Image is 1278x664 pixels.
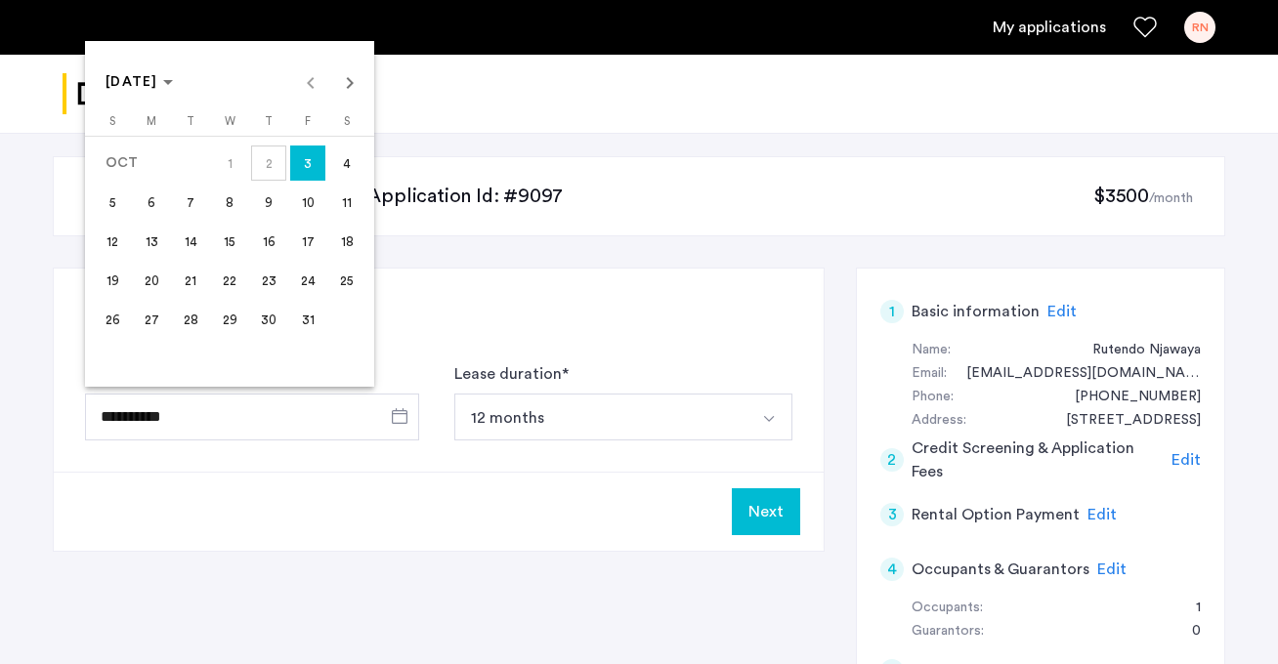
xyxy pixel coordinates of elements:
[288,222,327,261] button: October 17, 2025
[288,144,327,183] button: October 3, 2025
[329,263,364,298] span: 25
[327,183,366,222] button: October 11, 2025
[251,185,286,220] span: 9
[171,183,210,222] button: October 7, 2025
[305,116,311,127] span: F
[171,300,210,339] button: October 28, 2025
[329,185,364,220] span: 11
[171,222,210,261] button: October 14, 2025
[106,75,158,89] span: [DATE]
[210,261,249,300] button: October 22, 2025
[288,300,327,339] button: October 31, 2025
[290,145,325,181] span: 3
[249,300,288,339] button: October 30, 2025
[93,144,210,183] td: OCT
[329,145,364,181] span: 4
[173,224,208,259] span: 14
[212,224,247,259] span: 15
[249,261,288,300] button: October 23, 2025
[249,144,288,183] button: October 2, 2025
[132,261,171,300] button: October 20, 2025
[210,222,249,261] button: October 15, 2025
[249,183,288,222] button: October 9, 2025
[134,224,169,259] span: 13
[134,185,169,220] span: 6
[212,145,247,181] span: 1
[171,261,210,300] button: October 21, 2025
[290,302,325,337] span: 31
[249,222,288,261] button: October 16, 2025
[93,261,132,300] button: October 19, 2025
[95,302,130,337] span: 26
[327,144,366,183] button: October 4, 2025
[93,300,132,339] button: October 26, 2025
[290,185,325,220] span: 10
[251,224,286,259] span: 16
[251,145,286,181] span: 2
[210,144,249,183] button: October 1, 2025
[212,185,247,220] span: 8
[210,300,249,339] button: October 29, 2025
[327,222,366,261] button: October 18, 2025
[95,224,130,259] span: 12
[173,302,208,337] span: 28
[344,116,350,127] span: S
[288,261,327,300] button: October 24, 2025
[134,263,169,298] span: 20
[132,183,171,222] button: October 6, 2025
[212,263,247,298] span: 22
[225,116,235,127] span: W
[173,263,208,298] span: 21
[98,64,181,100] button: Choose month and year
[251,302,286,337] span: 30
[290,224,325,259] span: 17
[173,185,208,220] span: 7
[290,263,325,298] span: 24
[95,263,130,298] span: 19
[95,185,130,220] span: 5
[93,183,132,222] button: October 5, 2025
[109,116,115,127] span: S
[210,183,249,222] button: October 8, 2025
[251,263,286,298] span: 23
[265,116,273,127] span: T
[187,116,194,127] span: T
[327,261,366,300] button: October 25, 2025
[132,300,171,339] button: October 27, 2025
[132,222,171,261] button: October 13, 2025
[330,62,369,102] button: Next month
[93,222,132,261] button: October 12, 2025
[147,116,156,127] span: M
[134,302,169,337] span: 27
[212,302,247,337] span: 29
[329,224,364,259] span: 18
[288,183,327,222] button: October 10, 2025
